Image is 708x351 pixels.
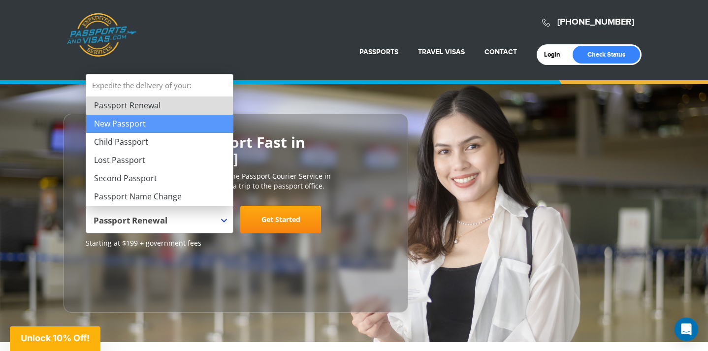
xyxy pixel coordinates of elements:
[544,51,567,59] a: Login
[484,48,517,56] a: Contact
[240,206,321,233] a: Get Started
[573,46,640,64] a: Check Status
[359,48,398,56] a: Passports
[21,333,90,343] span: Unlock 10% Off!
[86,206,233,233] span: Passport Renewal
[86,115,233,133] li: New Passport
[86,134,386,166] h2: Get Your U.S. Passport Fast in [GEOGRAPHIC_DATA]
[86,151,233,169] li: Lost Passport
[66,13,136,57] a: Passports & [DOMAIN_NAME]
[557,17,634,28] a: [PHONE_NUMBER]
[86,171,386,191] p: [DOMAIN_NAME] is the #1 most trusted online Passport Courier Service in [GEOGRAPHIC_DATA]. We sav...
[94,210,223,237] span: Passport Renewal
[86,133,233,151] li: Child Passport
[86,238,386,248] span: Starting at $199 + government fees
[86,188,233,206] li: Passport Name Change
[10,326,100,351] div: Unlock 10% Off!
[86,253,160,302] iframe: Customer reviews powered by Trustpilot
[86,74,233,96] strong: Expedite the delivery of your:
[86,169,233,188] li: Second Passport
[675,318,698,341] div: Open Intercom Messenger
[86,74,233,206] li: Expedite the delivery of your:
[86,96,233,115] li: Passport Renewal
[418,48,465,56] a: Travel Visas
